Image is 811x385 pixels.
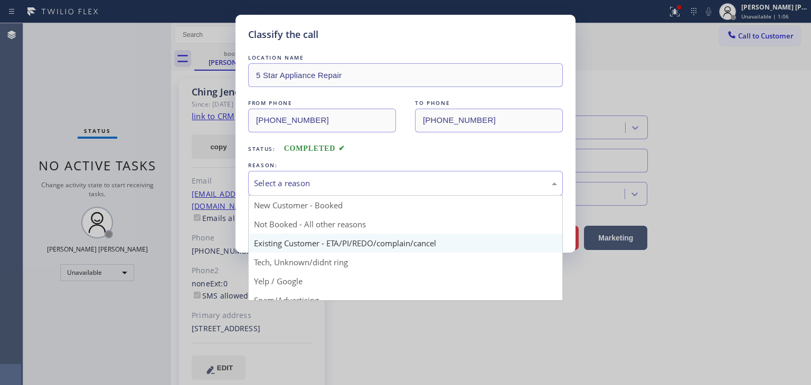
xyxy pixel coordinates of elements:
[248,109,396,132] input: From phone
[248,98,396,109] div: FROM PHONE
[415,98,563,109] div: TO PHONE
[249,215,562,234] div: Not Booked - All other reasons
[254,177,557,189] div: Select a reason
[249,272,562,291] div: Yelp / Google
[248,145,276,152] span: Status:
[249,196,562,215] div: New Customer - Booked
[249,253,562,272] div: Tech, Unknown/didnt ring
[248,27,318,42] h5: Classify the call
[249,291,562,310] div: Spam/Advertising
[284,145,345,152] span: COMPLETED
[415,109,563,132] input: To phone
[248,160,563,171] div: REASON:
[249,234,562,253] div: Existing Customer - ETA/PI/REDO/complain/cancel
[248,52,563,63] div: LOCATION NAME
